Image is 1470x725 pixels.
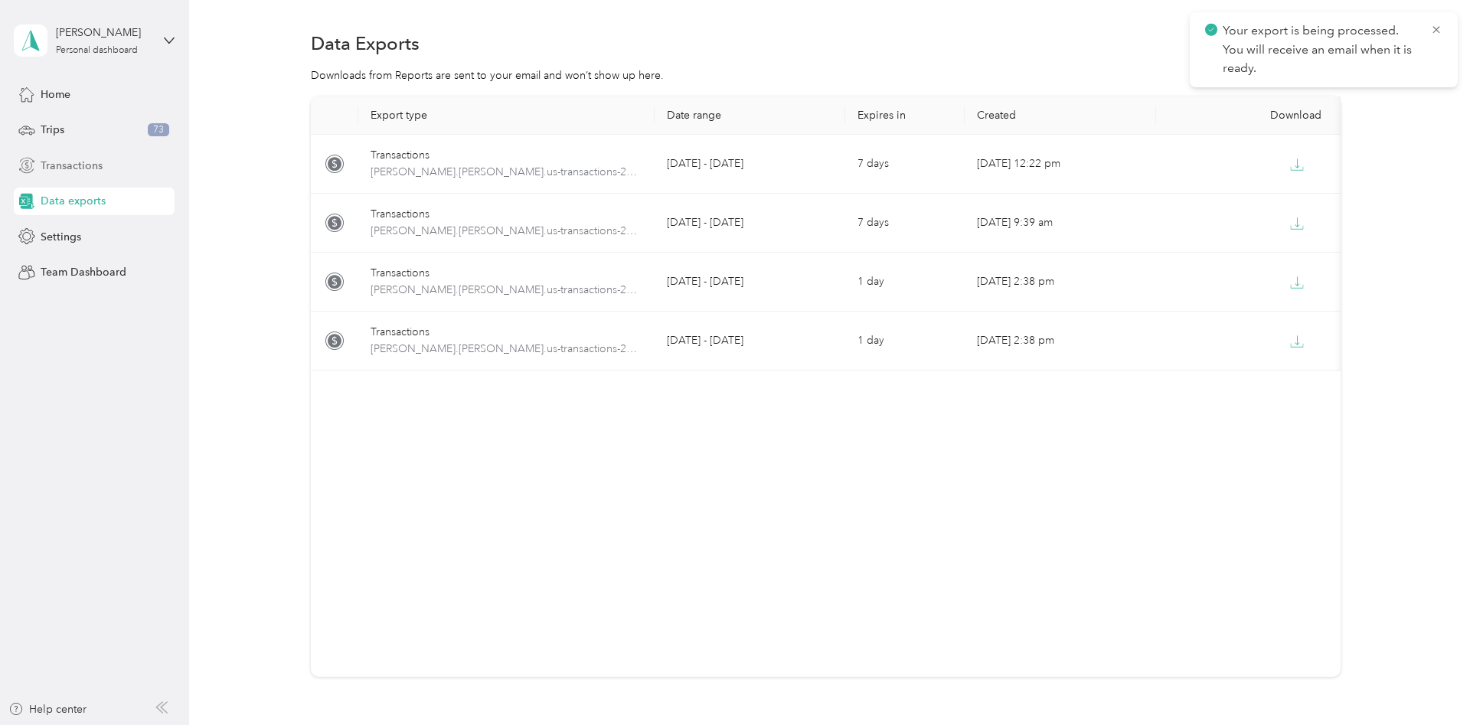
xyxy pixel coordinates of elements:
iframe: Everlance-gr Chat Button Frame [1384,639,1470,725]
td: [DATE] - [DATE] [655,312,846,371]
div: Transactions [371,324,642,341]
span: samuel.roesler-admeo.us-transactions-2025-09-01-2025-09-23.xlsx [371,341,642,358]
div: Transactions [371,265,642,282]
span: Settings [41,229,81,245]
div: Transactions [371,206,642,223]
td: [DATE] 12:22 pm [965,135,1156,194]
td: 7 days [845,194,965,253]
td: [DATE] - [DATE] [655,253,846,312]
td: [DATE] 2:38 pm [965,312,1156,371]
span: Trips [41,122,64,138]
div: Downloads from Reports are sent to your email and won’t show up here. [311,67,1341,83]
th: Created [965,96,1156,135]
td: 1 day [845,312,965,371]
td: [DATE] 9:39 am [965,194,1156,253]
th: Date range [655,96,846,135]
span: samuel.roesler-admeo.us-transactions-2025-09-01-2025-09-23.pdf [371,282,642,299]
td: [DATE] - [DATE] [655,135,846,194]
span: Transactions [41,158,103,174]
td: [DATE] 2:38 pm [965,253,1156,312]
span: 73 [148,123,169,137]
td: 1 day [845,253,965,312]
span: samuel.roesler-admeo.us-transactions-2025-09-01-2025-09-30.xlsx [371,164,642,181]
h1: Data Exports [311,35,420,51]
td: 7 days [845,135,965,194]
button: Help center [8,701,87,717]
th: Expires in [845,96,965,135]
th: Export type [358,96,655,135]
span: samuel.roesler-admeo.us-transactions-2025-09-01-2025-09-30.pdf [371,223,642,240]
div: Transactions [371,147,642,164]
div: [PERSON_NAME] [56,24,152,41]
div: Personal dashboard [56,46,138,55]
span: Home [41,87,70,103]
span: Data exports [41,193,106,209]
p: Your export is being processed. You will receive an email when it is ready. [1223,21,1419,78]
div: Download [1168,109,1335,122]
span: Team Dashboard [41,264,126,280]
td: [DATE] - [DATE] [655,194,846,253]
